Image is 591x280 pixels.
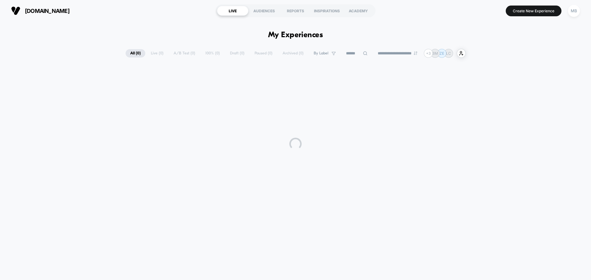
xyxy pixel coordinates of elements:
span: All ( 0 ) [126,49,145,57]
div: MB [568,5,580,17]
span: By Label [314,51,328,56]
span: [DOMAIN_NAME] [25,8,70,14]
div: AUDIENCES [248,6,280,16]
p: LC [446,51,451,56]
button: [DOMAIN_NAME] [9,6,71,16]
div: + 3 [424,49,433,58]
button: Create New Experience [506,6,561,16]
div: LIVE [217,6,248,16]
p: ZE [440,51,444,56]
div: ACADEMY [343,6,374,16]
h1: My Experiences [268,31,323,40]
img: Visually logo [11,6,20,15]
button: MB [566,5,582,17]
div: REPORTS [280,6,311,16]
img: end [414,51,417,55]
div: INSPIRATIONS [311,6,343,16]
p: BM [432,51,438,56]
